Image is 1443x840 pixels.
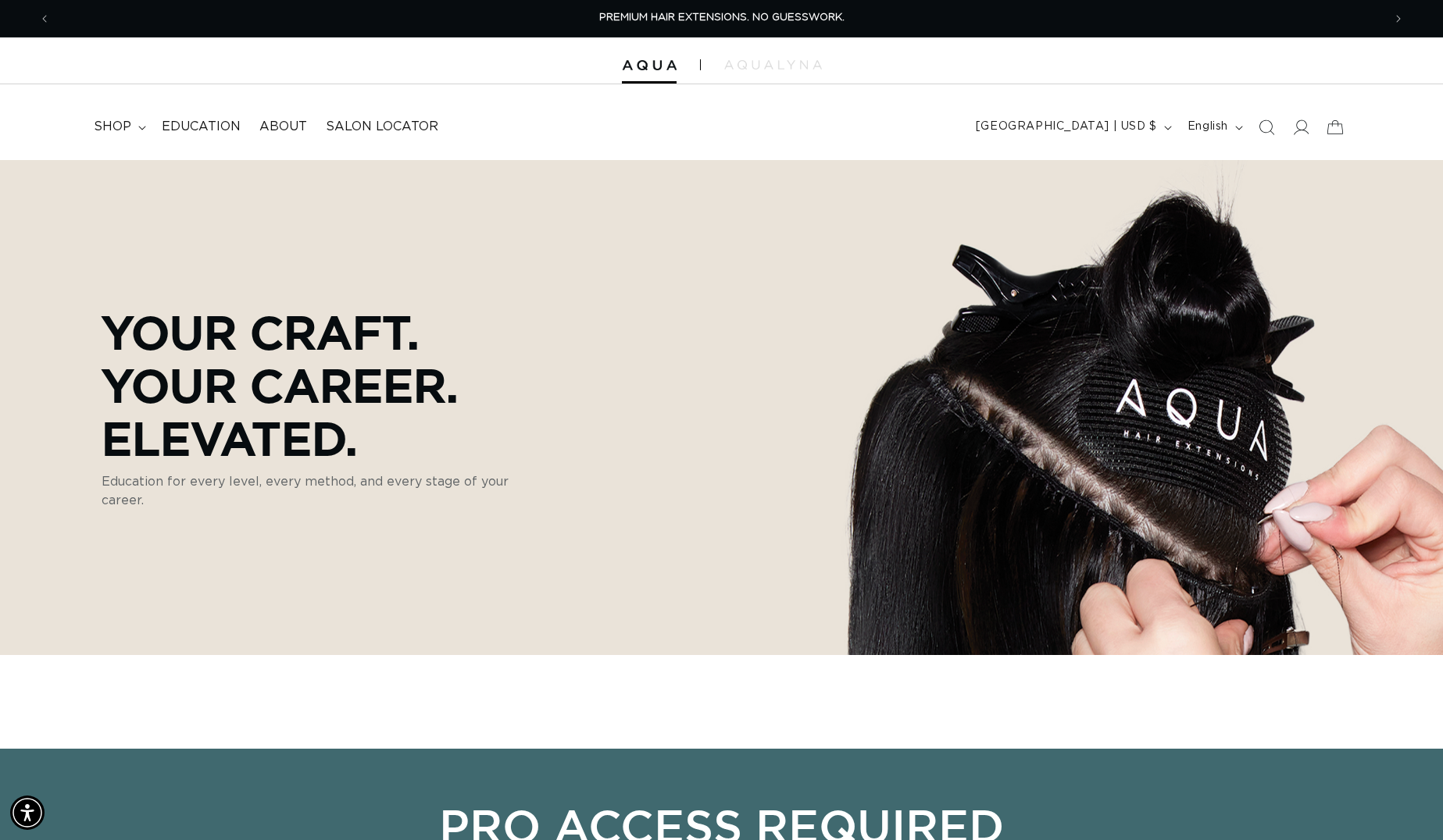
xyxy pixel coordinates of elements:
p: Your Craft. Your Career. Elevated. [102,305,547,464]
span: PREMIUM HAIR EXTENSIONS. NO GUESSWORK. [599,12,845,23]
img: Aqua Hair Extensions [622,60,677,71]
summary: shop [84,109,152,144]
a: About [250,109,316,144]
a: Education [152,109,250,144]
button: Previous announcement [27,4,62,34]
a: Salon Locator [316,109,448,144]
span: English [1188,119,1228,135]
summary: Search [1249,110,1284,144]
span: shop [94,119,131,135]
img: aqualyna.com [724,60,822,69]
span: Salon Locator [326,119,438,135]
button: Next announcement [1381,4,1416,34]
iframe: Chat Widget [1365,765,1443,840]
p: Education for every level, every method, and every stage of your career. [102,472,547,510]
span: [GEOGRAPHIC_DATA] | USD $ [976,119,1157,135]
div: Accessibility Menu [10,796,45,830]
span: About [259,119,307,135]
button: English [1178,112,1249,142]
span: Education [162,119,241,135]
button: [GEOGRAPHIC_DATA] | USD $ [966,112,1178,142]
